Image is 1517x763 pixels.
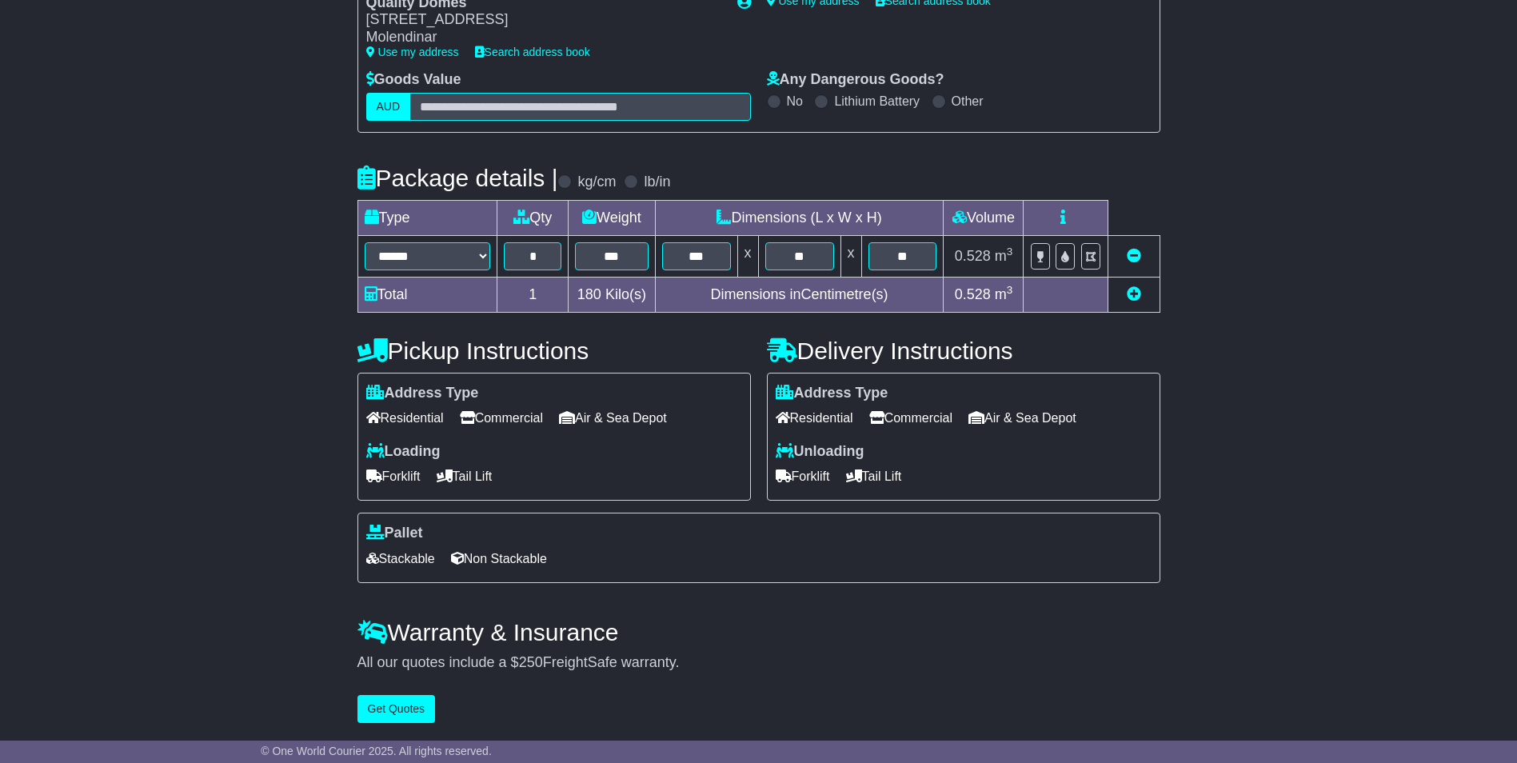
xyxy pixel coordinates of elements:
[955,248,991,264] span: 0.528
[655,277,944,312] td: Dimensions in Centimetre(s)
[497,200,569,235] td: Qty
[357,338,751,364] h4: Pickup Instructions
[995,286,1013,302] span: m
[437,464,493,489] span: Tail Lift
[357,165,558,191] h4: Package details |
[1127,286,1141,302] a: Add new item
[767,338,1160,364] h4: Delivery Instructions
[776,405,853,430] span: Residential
[655,200,944,235] td: Dimensions (L x W x H)
[737,235,758,277] td: x
[366,11,721,29] div: [STREET_ADDRESS]
[475,46,590,58] a: Search address book
[776,464,830,489] span: Forklift
[261,745,492,757] span: © One World Courier 2025. All rights reserved.
[869,405,952,430] span: Commercial
[366,405,444,430] span: Residential
[776,385,888,402] label: Address Type
[357,695,436,723] button: Get Quotes
[1007,246,1013,258] sup: 3
[357,654,1160,672] div: All our quotes include a $ FreightSafe warranty.
[357,619,1160,645] h4: Warranty & Insurance
[366,525,423,542] label: Pallet
[787,94,803,109] label: No
[767,71,944,89] label: Any Dangerous Goods?
[366,71,461,89] label: Goods Value
[569,200,656,235] td: Weight
[366,46,459,58] a: Use my address
[559,405,667,430] span: Air & Sea Depot
[1127,248,1141,264] a: Remove this item
[846,464,902,489] span: Tail Lift
[577,174,616,191] label: kg/cm
[366,546,435,571] span: Stackable
[357,277,497,312] td: Total
[1007,284,1013,296] sup: 3
[840,235,861,277] td: x
[995,248,1013,264] span: m
[357,200,497,235] td: Type
[644,174,670,191] label: lb/in
[519,654,543,670] span: 250
[968,405,1076,430] span: Air & Sea Depot
[952,94,984,109] label: Other
[366,93,411,121] label: AUD
[366,464,421,489] span: Forklift
[366,443,441,461] label: Loading
[577,286,601,302] span: 180
[366,385,479,402] label: Address Type
[834,94,920,109] label: Lithium Battery
[569,277,656,312] td: Kilo(s)
[497,277,569,312] td: 1
[776,443,864,461] label: Unloading
[955,286,991,302] span: 0.528
[460,405,543,430] span: Commercial
[944,200,1024,235] td: Volume
[451,546,547,571] span: Non Stackable
[366,29,721,46] div: Molendinar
